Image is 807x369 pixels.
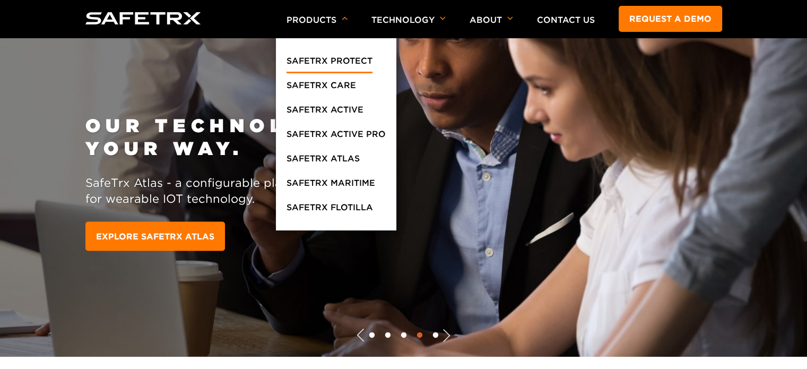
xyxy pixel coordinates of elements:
[287,201,373,220] a: SafeTrx Flotilla
[754,318,807,369] iframe: Chat Widget
[287,176,375,195] a: SafeTrx Maritime
[85,12,201,24] img: logo SafeTrx
[414,330,425,341] button: 4 of 5
[85,222,225,251] a: EXPLORE SAFETRX ATLAS
[287,15,348,38] p: Products
[470,15,513,38] p: About
[12,127,57,135] span: Discover More
[398,330,409,341] button: 3 of 5
[287,54,372,73] a: SafeTrx Protect
[13,225,239,233] p: I agree to allow 8 West Consulting to store and process my personal data.
[287,79,356,98] a: SafeTrx Care
[12,113,64,121] span: Request a Demo
[3,112,10,119] input: Request a Demo
[430,330,441,341] button: 5 of 5
[440,16,446,20] img: arrow icon
[371,15,446,38] p: Technology
[347,322,374,348] button: Previous
[507,16,513,20] img: arrow icon
[754,318,807,369] div: Chatwidget
[433,322,460,349] button: Next
[537,15,595,25] a: Contact Us
[3,126,10,133] input: Discover More
[287,127,386,147] a: SafeTrx Active Pro
[287,152,360,171] a: SafeTrx Atlas
[287,103,363,122] a: SafeTrx Active
[3,226,10,233] input: I agree to allow 8 West Consulting to store and process my personal data.*
[619,6,722,32] a: Request a demo
[85,175,722,207] p: SafeTrx Atlas - a configurable platform for wearable IOT technology.
[85,115,722,159] h2: OUR TECHNOLOGY. YOUR WAY.
[342,16,348,20] img: arrow icon
[383,330,393,341] button: 2 of 5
